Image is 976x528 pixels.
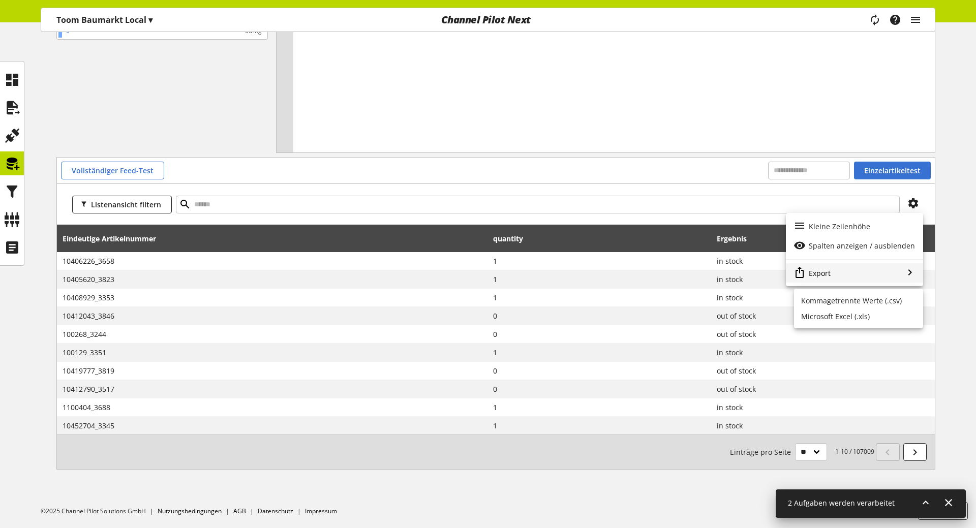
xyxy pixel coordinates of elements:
span: 1 [493,420,706,431]
span: 0 [493,329,706,339]
span: Export [809,268,831,278]
a: AGB [233,507,246,515]
span: Eindeutige Artikelnummer [63,233,156,244]
span: 1 [493,256,706,266]
button: Einzelartikeltest [854,162,931,179]
span: in stock [717,347,930,358]
span: Ergebnis [717,233,747,244]
a: Impressum [305,507,337,515]
li: ©2025 Channel Pilot Solutions GmbH [41,507,158,516]
span: 10419777_3819 [63,365,482,376]
span: ▾ [148,14,152,25]
button: Vollständiger Feed-Test [61,162,164,179]
span: 10405620_3823 [63,274,482,285]
span: in stock [717,292,930,303]
span: 1 [493,402,706,413]
span: Einzelartikeltest [864,165,921,176]
span: 0 [493,365,706,376]
span: 0 [493,384,706,394]
span: Microsoft Excel (.xls) [801,312,870,321]
span: out of stock [717,329,930,339]
span: 2 Aufgaben werden verarbeitet [788,498,895,508]
span: in stock [717,402,930,413]
span: 0 [493,310,706,321]
span: Einträge pro Seite [730,447,795,457]
span: 10406226_3658 [63,256,482,266]
span: 100129_3351 [63,347,482,358]
span: Listenansicht filtern [91,199,161,210]
span: 10408929_3353 [63,292,482,303]
span: Vollständiger Feed-Test [72,165,154,176]
span: 1 [493,292,706,303]
span: Kommagetrennte Werte (.csv) [801,296,902,305]
span: Spalten anzeigen / ausblenden [809,240,915,251]
span: in stock [717,274,930,285]
p: Toom Baumarkt Local [56,14,152,26]
span: out of stock [717,365,930,376]
span: Kleine Zeilenhöhe [809,221,870,232]
span: out of stock [717,384,930,394]
span: in stock [717,256,930,266]
button: Listenansicht filtern [72,196,172,213]
span: 10412043_3846 [63,310,482,321]
nav: main navigation [41,8,935,32]
span: 1 [493,347,706,358]
span: 10412790_3517 [63,384,482,394]
a: Datenschutz [258,507,293,515]
span: 100268_3244 [63,329,482,339]
span: out of stock [717,310,930,321]
a: Nutzungsbedingungen [158,507,222,515]
span: 1 [493,274,706,285]
span: quantity [493,233,523,244]
span: 10452704_3345 [63,420,482,431]
span: in stock [717,420,930,431]
span: 1100404_3688 [63,402,482,413]
small: 1-10 / 107009 [730,443,874,461]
